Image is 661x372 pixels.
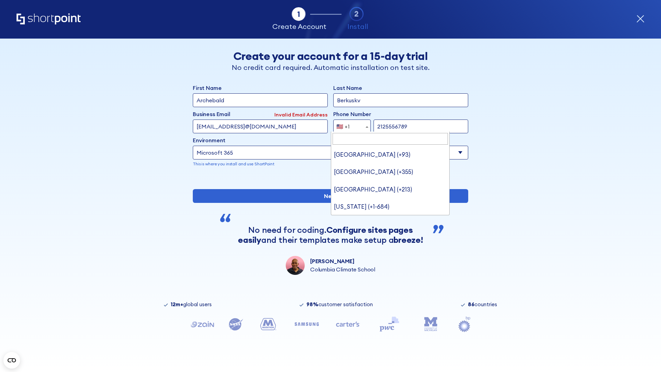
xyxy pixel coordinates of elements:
[331,181,450,198] li: [GEOGRAPHIC_DATA] (+213)
[331,163,450,180] li: [GEOGRAPHIC_DATA] (+355)
[331,198,450,215] li: [US_STATE] (+1-684)
[3,352,20,369] button: Open CMP widget
[333,133,448,145] input: Search
[331,146,450,163] li: [GEOGRAPHIC_DATA] (+93)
